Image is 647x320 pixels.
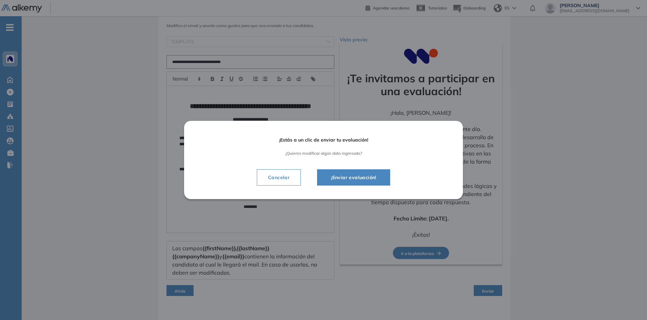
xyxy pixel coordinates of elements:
[326,173,382,182] span: ¡Enviar evaluación!
[263,173,295,182] span: Cancelar
[257,169,301,186] button: Cancelar
[317,169,390,186] button: ¡Enviar evaluación!
[203,151,444,156] span: ¿Quieres modificar algún dato ingresado?
[203,137,444,143] span: ¡Estás a un clic de enviar tu evaluación!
